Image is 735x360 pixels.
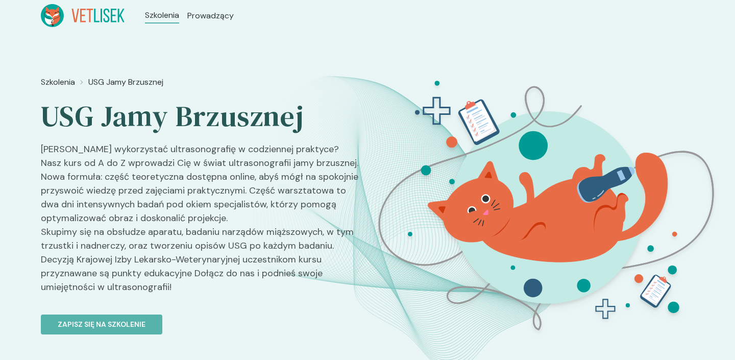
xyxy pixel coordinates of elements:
[41,99,359,134] h2: USG Jamy Brzusznej
[187,10,234,22] a: Prowadzący
[366,72,729,344] img: ZpbG_B5LeNNTxNnN_USG_JB_BT.svg
[88,76,163,88] a: USG Jamy Brzusznej
[41,302,359,334] a: Zapisz się na szkolenie
[41,142,359,302] p: [PERSON_NAME] wykorzystać ultrasonografię w codziennej praktyce? Nasz kurs od A do Z wprowadzi Ci...
[58,319,145,330] p: Zapisz się na szkolenie
[145,9,179,21] a: Szkolenia
[41,76,75,88] a: Szkolenia
[41,315,162,334] button: Zapisz się na szkolenie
